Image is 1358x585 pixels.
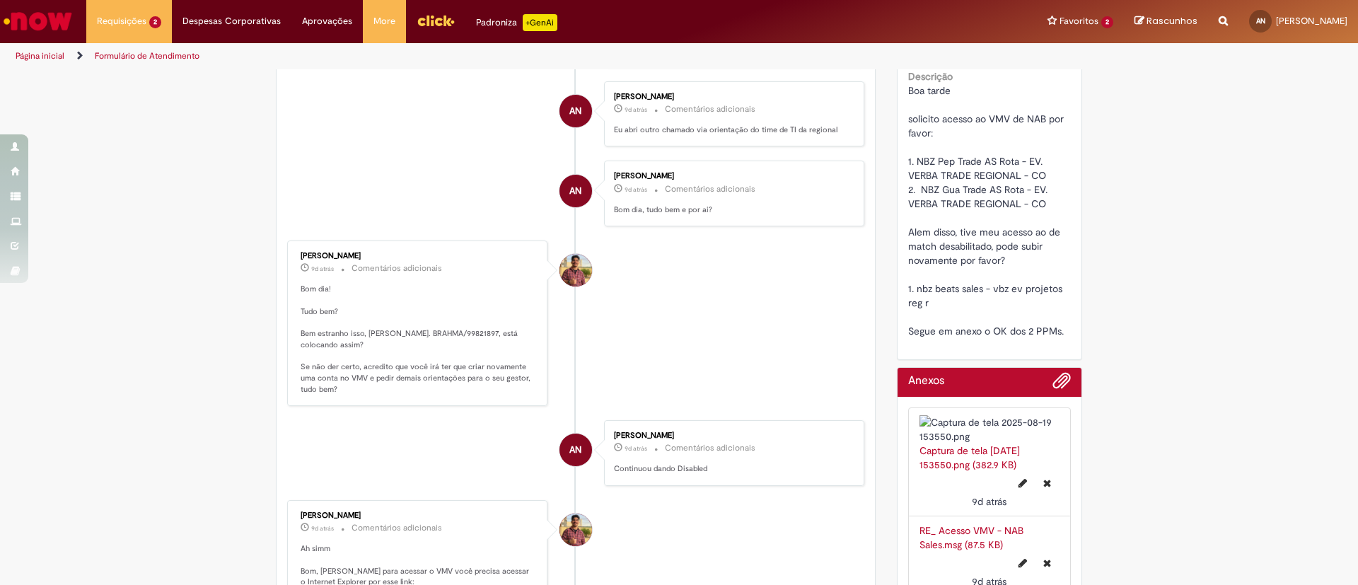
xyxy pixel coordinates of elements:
img: ServiceNow [1,7,74,35]
span: AN [569,174,581,208]
span: Boa tarde solicito acesso ao VMV de NAB por favor: 1. NBZ Pep Trade AS Rota - EV. VERBA TRADE REG... [908,84,1067,337]
time: 19/08/2025 17:40:59 [625,444,647,453]
p: Continuou dando Disabled [614,463,849,475]
div: Padroniza [476,14,557,31]
time: 20/08/2025 08:03:03 [311,265,334,273]
div: [PERSON_NAME] [301,511,536,520]
time: 20/08/2025 08:47:09 [625,105,647,114]
span: 9d atrás [311,265,334,273]
button: Adicionar anexos [1052,371,1071,397]
h2: Anexos [908,375,944,388]
span: [PERSON_NAME] [1276,15,1347,27]
p: +GenAi [523,14,557,31]
div: Vitor Jeremias Da Silva [559,254,592,286]
small: Comentários adicionais [665,442,755,454]
div: [PERSON_NAME] [614,172,849,180]
ul: Trilhas de página [11,43,895,69]
a: RE_ Acesso VMV - NAB Sales.msg (87.5 KB) [919,524,1023,551]
span: 9d atrás [625,444,647,453]
a: Rascunhos [1134,15,1197,28]
span: Aprovações [302,14,352,28]
button: Excluir Captura de tela 2025-08-19 153550.png [1035,472,1060,494]
p: Eu abri outro chamado via orientação do time de TI da regional [614,124,849,136]
small: Comentários adicionais [352,262,442,274]
b: Descrição [908,70,953,83]
button: Editar nome de arquivo Captura de tela 2025-08-19 153550.png [1010,472,1035,494]
button: Editar nome de arquivo RE_ Acesso VMV - NAB Sales.msg [1010,552,1035,574]
div: Allysson Belle Dalla Nora [559,175,592,207]
a: Página inicial [16,50,64,62]
button: Excluir RE_ Acesso VMV - NAB Sales.msg [1035,552,1060,574]
span: Favoritos [1060,14,1098,28]
small: Comentários adicionais [665,103,755,115]
a: Formulário de Atendimento [95,50,199,62]
span: AN [569,433,581,467]
span: Rascunhos [1147,14,1197,28]
div: Allysson Belle Dalla Nora [559,95,592,127]
span: 9d atrás [625,185,647,194]
time: 19/08/2025 15:36:01 [972,495,1006,508]
span: AN [1256,16,1265,25]
small: Comentários adicionais [665,183,755,195]
time: 19/08/2025 15:57:20 [311,524,334,533]
p: Bom dia! Tudo bem? Bem estranho isso, [PERSON_NAME]. BRAHMA/99821897, está colocando assim? Se nã... [301,284,536,395]
time: 20/08/2025 08:46:30 [625,185,647,194]
small: Comentários adicionais [352,522,442,534]
span: AN [569,94,581,128]
span: More [373,14,395,28]
div: Vitor Jeremias Da Silva [559,514,592,546]
img: Captura de tela 2025-08-19 153550.png [919,415,1060,444]
div: Allysson Belle Dalla Nora [559,434,592,466]
span: Requisições [97,14,146,28]
span: 9d atrás [311,524,334,533]
div: [PERSON_NAME] [301,252,536,260]
span: 9d atrás [625,105,647,114]
span: Despesas Corporativas [182,14,281,28]
div: [PERSON_NAME] [614,431,849,440]
span: 2 [149,16,161,28]
p: Bom dia, tudo bem e por ai? [614,204,849,216]
div: [PERSON_NAME] [614,93,849,101]
a: Captura de tela [DATE] 153550.png (382.9 KB) [919,444,1020,471]
span: 9d atrás [972,495,1006,508]
img: click_logo_yellow_360x200.png [417,10,455,31]
span: 2 [1101,16,1113,28]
